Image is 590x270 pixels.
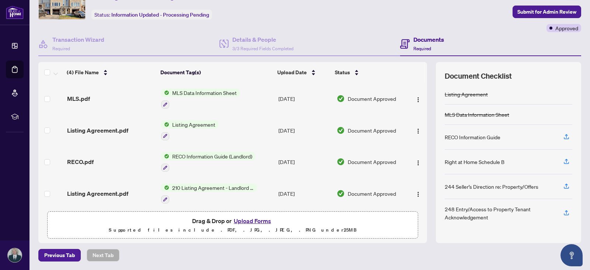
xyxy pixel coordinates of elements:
[445,205,555,221] div: 248 Entry/Access to Property Tenant Acknowledgement
[232,35,294,44] h4: Details & People
[413,35,444,44] h4: Documents
[274,62,332,83] th: Upload Date
[161,89,169,97] img: Status Icon
[513,6,581,18] button: Submit for Admin Review
[348,189,396,198] span: Document Approved
[445,158,504,166] div: Right at Home Schedule B
[232,216,273,226] button: Upload Forms
[161,152,169,160] img: Status Icon
[277,68,307,76] span: Upload Date
[169,89,240,97] span: MLS Data Information Sheet
[412,188,424,199] button: Logo
[415,97,421,103] img: Logo
[415,128,421,134] img: Logo
[169,184,257,192] span: 210 Listing Agreement - Landlord Representation Agreement Authority to Offer forLease
[161,184,257,204] button: Status Icon210 Listing Agreement - Landlord Representation Agreement Authority to Offer forLease
[275,178,334,209] td: [DATE]
[157,62,274,83] th: Document Tag(s)
[337,95,345,103] img: Document Status
[413,46,431,51] span: Required
[348,158,396,166] span: Document Approved
[337,158,345,166] img: Document Status
[348,95,396,103] span: Document Approved
[445,110,509,119] div: MLS Data Information Sheet
[517,6,576,18] span: Submit for Admin Review
[48,212,418,239] span: Drag & Drop orUpload FormsSupported files include .PDF, .JPG, .JPEG, .PNG under25MB
[337,126,345,134] img: Document Status
[161,120,218,140] button: Status IconListing Agreement
[52,226,413,235] p: Supported files include .PDF, .JPG, .JPEG, .PNG under 25 MB
[67,126,128,135] span: Listing Agreement.pdf
[445,182,538,191] div: 244 Seller’s Direction re: Property/Offers
[67,157,94,166] span: RECO.pdf
[38,249,81,262] button: Previous Tab
[412,93,424,105] button: Logo
[335,68,350,76] span: Status
[332,62,404,83] th: Status
[275,115,334,146] td: [DATE]
[275,83,334,115] td: [DATE]
[415,160,421,166] img: Logo
[161,152,255,172] button: Status IconRECO Information Guide (Landlord)
[64,62,157,83] th: (4) File Name
[87,249,119,262] button: Next Tab
[8,248,22,262] img: Profile Icon
[445,71,512,81] span: Document Checklist
[67,189,128,198] span: Listing Agreement.pdf
[445,133,500,141] div: RECO Information Guide
[445,90,488,98] div: Listing Agreement
[6,6,24,19] img: logo
[44,249,75,261] span: Previous Tab
[192,216,273,226] span: Drag & Drop or
[415,191,421,197] img: Logo
[555,24,578,32] span: Approved
[161,89,240,109] button: Status IconMLS Data Information Sheet
[412,156,424,168] button: Logo
[52,35,104,44] h4: Transaction Wizard
[348,126,396,134] span: Document Approved
[52,46,70,51] span: Required
[91,10,212,20] div: Status:
[560,244,583,266] button: Open asap
[161,120,169,129] img: Status Icon
[111,11,209,18] span: Information Updated - Processing Pending
[412,124,424,136] button: Logo
[67,68,99,76] span: (4) File Name
[275,146,334,178] td: [DATE]
[161,184,169,192] img: Status Icon
[337,189,345,198] img: Document Status
[169,152,255,160] span: RECO Information Guide (Landlord)
[67,94,90,103] span: MLS.pdf
[169,120,218,129] span: Listing Agreement
[232,46,294,51] span: 3/3 Required Fields Completed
